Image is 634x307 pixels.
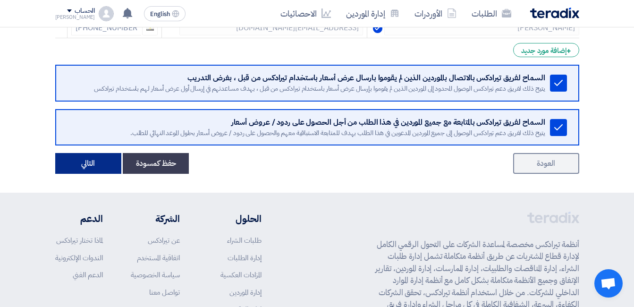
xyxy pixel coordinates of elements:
div: السماح لفريق تيرادكس بالاتصال بالموردين الذين لم يقوموا بارسال عرض أسعار باستخدام تيرادكس من قبل ... [68,73,545,83]
img: profile_test.png [99,6,114,21]
a: إدارة الموردين [338,2,407,25]
button: حفظ كمسودة [123,153,189,174]
a: الاحصائيات [273,2,338,25]
a: الدعم الفني [73,270,103,280]
a: الندوات الإلكترونية [55,253,103,263]
div: يتيح ذلك لفريق دعم تيرادكس الوصول إلى جميع الموردين المدعوين في هذا الطلب بهدف للمتابعة الاستباقي... [68,129,545,137]
span: + [566,45,571,57]
div: [PERSON_NAME] [55,15,95,20]
a: لماذا تختار تيرادكس [56,235,103,246]
div: يتيح ذلك لفريق دعم تيرادكس الوصول المحدود إلى الموردين الذين لم يقوموا بإرسال عرض أسعار باستخدام ... [68,85,545,93]
a: المزادات العكسية [220,270,262,280]
a: طلبات الشراء [227,235,262,246]
a: إدارة الموردين [229,287,262,298]
input: الإيميل [179,20,363,35]
a: العودة [513,153,579,174]
button: التالي [55,153,121,174]
a: الطلبات [464,2,519,25]
a: إدارة الطلبات [228,253,262,263]
span: English [150,11,170,17]
input: إسم الشركة [384,20,579,35]
div: إضافة مورد جديد [513,43,579,57]
li: الحلول [208,212,262,226]
div: Open chat [594,269,623,298]
img: Verified Account [373,24,382,33]
a: اتفاقية المستخدم [137,253,180,263]
li: الشركة [131,212,180,226]
div: الحساب [75,7,95,15]
li: الدعم [55,212,103,226]
a: الأوردرات [407,2,464,25]
a: سياسة الخصوصية [131,270,180,280]
div: السماح لفريق تيرادكس بالمتابعة مع جميع الموردين في هذا الطلب من أجل الحصول على ردود / عروض أسعار [68,118,545,127]
a: تواصل معنا [149,287,180,298]
button: English [144,6,186,21]
img: Teradix logo [530,8,579,18]
a: عن تيرادكس [148,235,180,246]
